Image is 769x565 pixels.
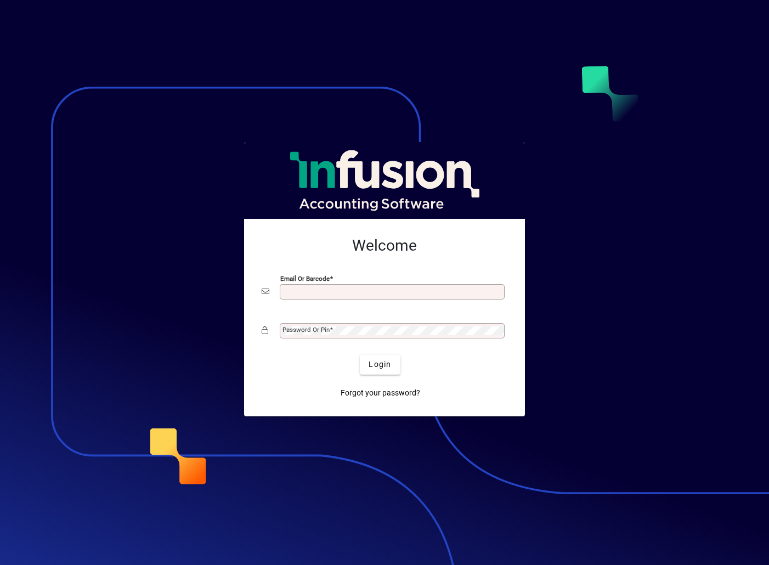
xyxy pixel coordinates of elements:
[336,383,425,403] a: Forgot your password?
[341,387,420,399] span: Forgot your password?
[262,236,507,255] h2: Welcome
[280,274,330,282] mat-label: Email or Barcode
[360,355,400,375] button: Login
[369,359,391,370] span: Login
[282,326,330,334] mat-label: Password or Pin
